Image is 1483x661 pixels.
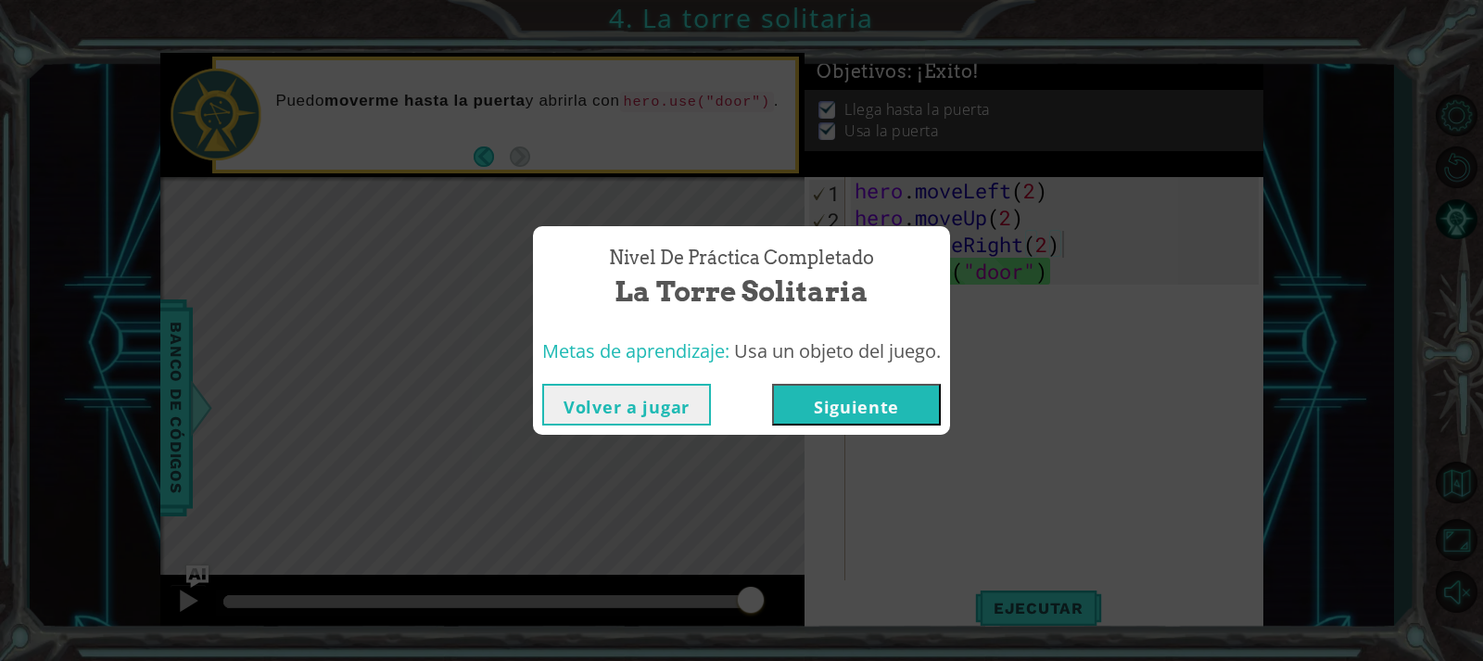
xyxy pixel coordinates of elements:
span: Usa un objeto del juego. [734,338,941,363]
span: Nivel de práctica Completado [609,245,874,272]
button: Siguiente [772,384,941,426]
span: Metas de aprendizaje: [542,338,729,363]
span: La torre solitaria [615,272,868,311]
button: Volver a jugar [542,384,711,426]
